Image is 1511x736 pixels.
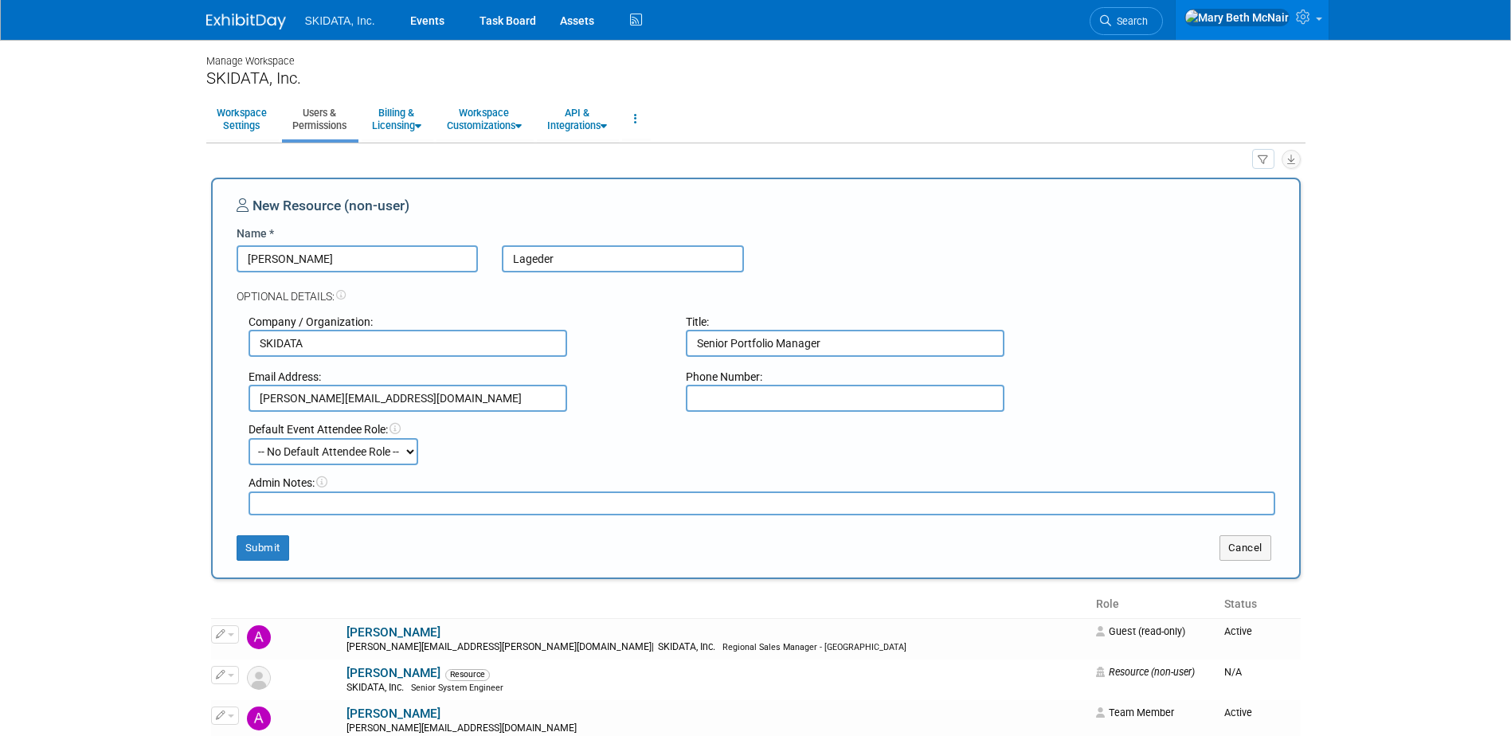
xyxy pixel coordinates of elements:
[249,421,1275,437] div: Default Event Attendee Role:
[305,14,375,27] span: SKIDATA, Inc.
[1224,666,1242,678] span: N/A
[206,40,1305,69] div: Manage Workspace
[346,625,440,640] a: [PERSON_NAME]
[1096,707,1174,718] span: Team Member
[411,683,503,693] span: Senior System Engineer
[1218,591,1301,618] th: Status
[346,641,1086,654] div: [PERSON_NAME][EMAIL_ADDRESS][PERSON_NAME][DOMAIN_NAME]
[502,245,744,272] input: Last Name
[249,314,663,330] div: Company / Organization:
[282,100,357,139] a: Users &Permissions
[537,100,617,139] a: API &Integrations
[652,641,654,652] span: |
[1090,7,1163,35] a: Search
[362,100,432,139] a: Billing &Licensing
[237,245,479,272] input: First Name
[445,669,490,680] span: Resource
[1219,535,1271,561] button: Cancel
[722,642,906,652] span: Regional Sales Manager - [GEOGRAPHIC_DATA]
[436,100,532,139] a: WorkspaceCustomizations
[1111,15,1148,27] span: Search
[249,369,663,385] div: Email Address:
[247,625,271,649] img: Aaron Siebert
[1096,625,1185,637] span: Guest (read-only)
[346,722,1086,735] div: [PERSON_NAME][EMAIL_ADDRESS][DOMAIN_NAME]
[237,535,289,561] button: Submit
[346,666,440,680] a: [PERSON_NAME]
[249,475,1275,491] div: Admin Notes:
[206,14,286,29] img: ExhibitDay
[237,272,1275,304] div: Optional Details:
[346,682,409,693] span: SKIDATA, Inc.
[237,196,1275,225] div: New Resource (non-user)
[1184,9,1290,26] img: Mary Beth McNair
[237,225,274,241] label: Name *
[206,69,1305,88] div: SKIDATA, Inc.
[247,707,271,730] img: Andreas Kranabetter
[654,641,720,652] span: SKIDATA, Inc.
[247,666,271,690] img: Resource
[346,707,440,721] a: [PERSON_NAME]
[1090,591,1217,618] th: Role
[686,369,1100,385] div: Phone Number:
[686,314,1100,330] div: Title:
[206,100,277,139] a: WorkspaceSettings
[1224,707,1252,718] span: Active
[1224,625,1252,637] span: Active
[1096,666,1195,678] span: Resource (non-user)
